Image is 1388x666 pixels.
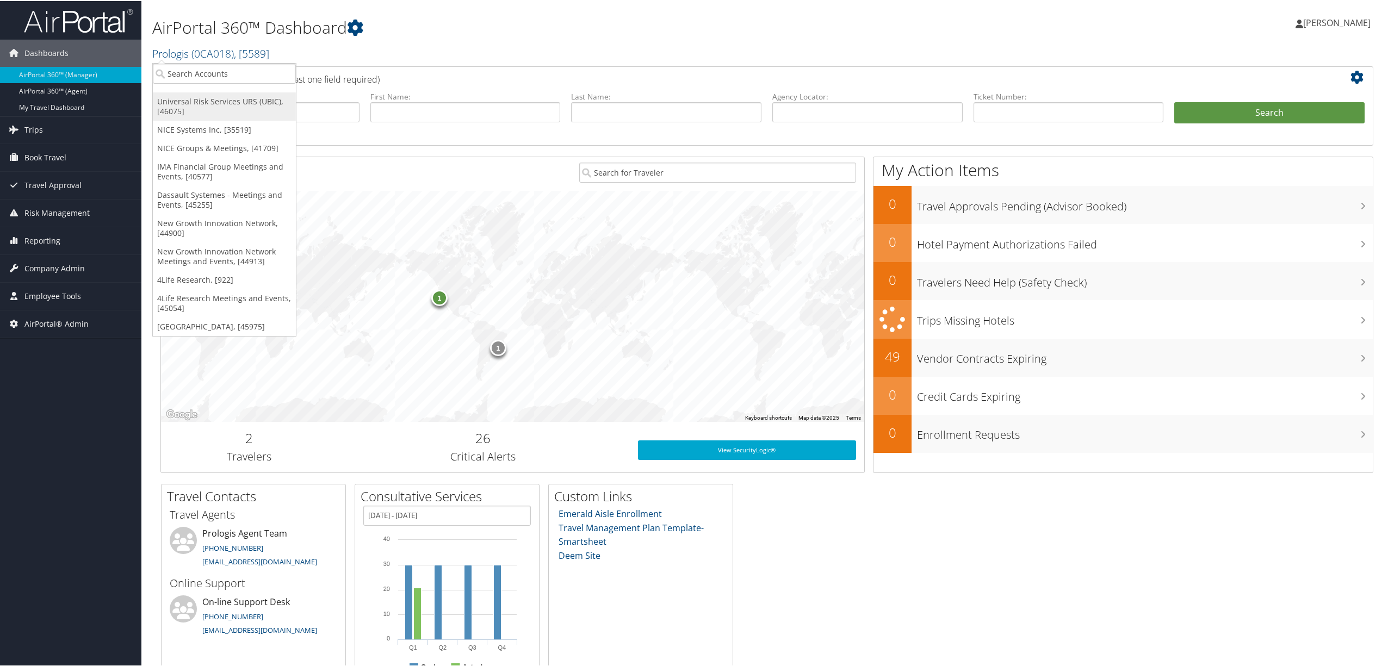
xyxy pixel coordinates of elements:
a: [EMAIL_ADDRESS][DOMAIN_NAME] [202,556,317,565]
h3: Critical Alerts [345,448,622,463]
span: Dashboards [24,39,69,66]
h2: 49 [873,346,912,365]
img: Google [164,407,200,421]
a: View SecurityLogic® [638,439,856,459]
div: 1 [490,339,506,355]
label: Agency Locator: [772,90,963,101]
h3: Vendor Contracts Expiring [917,345,1373,365]
h2: 0 [873,422,912,441]
span: Trips [24,115,43,142]
tspan: 10 [383,609,390,616]
img: airportal-logo.png [24,7,133,33]
input: Search for Traveler [579,161,856,182]
h3: Credit Cards Expiring [917,383,1373,403]
a: 0Credit Cards Expiring [873,376,1373,414]
h2: 26 [345,428,622,446]
tspan: 0 [387,634,390,640]
label: Ticket Number: [974,90,1164,101]
a: IMA Financial Group Meetings and Events, [40577] [153,157,296,185]
a: Trips Missing Hotels [873,299,1373,338]
a: [GEOGRAPHIC_DATA], [45975] [153,316,296,335]
button: Keyboard shortcuts [745,413,792,421]
span: Book Travel [24,143,66,170]
h3: Travel Agents [170,506,337,521]
h2: Airtinerary Lookup [169,67,1263,86]
span: AirPortal® Admin [24,309,89,337]
span: Travel Approval [24,171,82,198]
span: Risk Management [24,198,90,226]
text: Q4 [498,643,506,650]
a: 0Travelers Need Help (Safety Check) [873,261,1373,299]
span: [PERSON_NAME] [1303,16,1371,28]
tspan: 30 [383,559,390,566]
a: 0Travel Approvals Pending (Advisor Booked) [873,185,1373,223]
h2: Custom Links [554,486,733,505]
div: 1 [431,289,448,305]
a: 4Life Research Meetings and Events, [45054] [153,288,296,316]
h1: AirPortal 360™ Dashboard [152,15,972,38]
text: Q2 [438,643,447,650]
h3: Travel Approvals Pending (Advisor Booked) [917,192,1373,213]
a: [PHONE_NUMBER] [202,542,263,552]
span: Map data ©2025 [798,414,839,420]
span: ( 0CA018 ) [191,45,234,60]
span: Employee Tools [24,282,81,309]
h3: Enrollment Requests [917,421,1373,441]
a: 0Enrollment Requests [873,414,1373,452]
text: Q3 [468,643,476,650]
li: Prologis Agent Team [164,526,343,570]
h3: Trips Missing Hotels [917,307,1373,327]
span: , [ 5589 ] [234,45,269,60]
a: New Growth Innovation Network, [44900] [153,213,296,241]
a: [EMAIL_ADDRESS][DOMAIN_NAME] [202,624,317,634]
h2: Travel Contacts [167,486,345,505]
a: Terms (opens in new tab) [846,414,861,420]
h3: Travelers Need Help (Safety Check) [917,269,1373,289]
span: (at least one field required) [276,72,380,84]
h2: 0 [873,270,912,288]
tspan: 40 [383,534,390,541]
span: Company Admin [24,254,85,281]
input: Search Accounts [153,63,296,83]
h2: 0 [873,384,912,403]
h3: Hotel Payment Authorizations Failed [917,231,1373,251]
button: Search [1174,101,1365,123]
h1: My Action Items [873,158,1373,180]
a: Travel Management Plan Template- Smartsheet [559,521,704,547]
a: Prologis [152,45,269,60]
a: Dassault Systemes - Meetings and Events, [45255] [153,185,296,213]
a: Deem Site [559,549,600,561]
a: Universal Risk Services URS (UBIC), [46075] [153,91,296,120]
a: Open this area in Google Maps (opens a new window) [164,407,200,421]
a: 49Vendor Contracts Expiring [873,338,1373,376]
h3: Online Support [170,575,337,590]
a: 0Hotel Payment Authorizations Failed [873,223,1373,261]
label: Last Name: [571,90,761,101]
li: On-line Support Desk [164,594,343,639]
h2: Consultative Services [361,486,539,505]
h2: 2 [169,428,329,446]
a: 4Life Research, [922] [153,270,296,288]
span: Reporting [24,226,60,253]
text: Q1 [409,643,417,650]
a: NICE Groups & Meetings, [41709] [153,138,296,157]
h2: 0 [873,194,912,212]
a: [PERSON_NAME] [1296,5,1381,38]
h3: Travelers [169,448,329,463]
a: [PHONE_NUMBER] [202,611,263,620]
label: First Name: [370,90,561,101]
a: Emerald Aisle Enrollment [559,507,662,519]
a: New Growth Innovation Network Meetings and Events, [44913] [153,241,296,270]
a: NICE Systems Inc, [35519] [153,120,296,138]
h2: 0 [873,232,912,250]
tspan: 20 [383,584,390,591]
